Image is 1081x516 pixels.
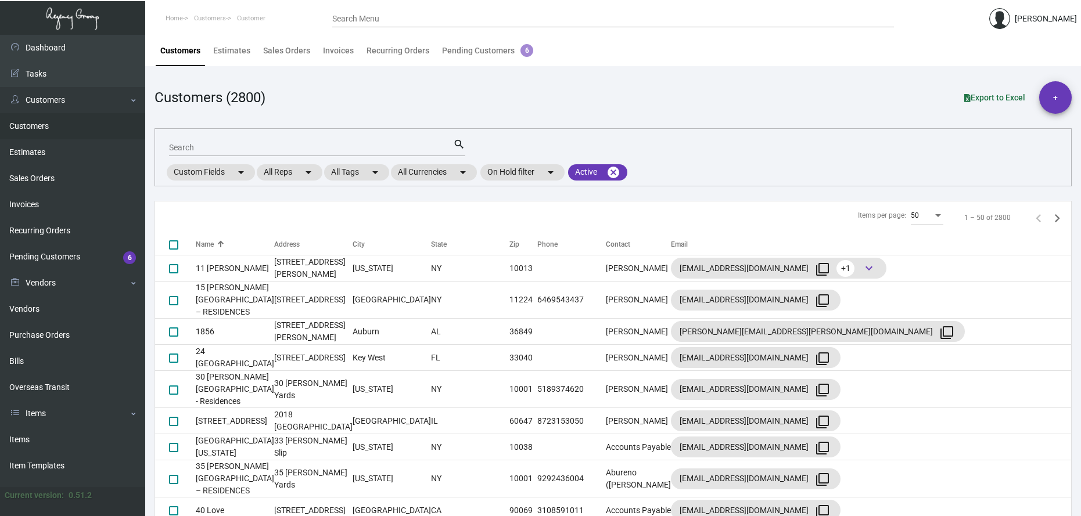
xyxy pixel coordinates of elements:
td: Key West [353,345,431,371]
td: [GEOGRAPHIC_DATA] [353,282,431,319]
td: [PERSON_NAME] [606,371,671,408]
div: 0.51.2 [69,489,92,501]
div: [EMAIL_ADDRESS][DOMAIN_NAME] [680,291,832,309]
td: 10013 [509,255,537,282]
span: + [1053,81,1058,114]
mat-icon: arrow_drop_down [544,165,558,179]
mat-icon: filter_none [816,441,829,455]
td: NY [431,255,509,282]
mat-chip: Custom Fields [167,164,255,181]
td: [US_STATE] [353,371,431,408]
mat-icon: arrow_drop_down [234,165,248,179]
td: [STREET_ADDRESS][PERSON_NAME] [274,319,353,345]
td: 35 [PERSON_NAME][GEOGRAPHIC_DATA] – RESIDENCES [196,460,274,497]
td: 2018 [GEOGRAPHIC_DATA] [274,408,353,434]
div: [PERSON_NAME] [1015,13,1077,25]
mat-icon: search [453,138,465,151]
img: admin@bootstrapmaster.com [989,8,1010,29]
td: [GEOGRAPHIC_DATA] [353,408,431,434]
td: [US_STATE] [353,460,431,497]
td: [PERSON_NAME] [606,408,671,434]
td: NY [431,282,509,319]
div: City [353,239,431,250]
td: [STREET_ADDRESS] [196,408,274,434]
td: NY [431,460,509,497]
td: Abureno ([PERSON_NAME] [606,460,671,497]
mat-chip: Active [568,164,627,181]
div: Address [274,239,353,250]
span: 50 [911,211,919,219]
td: [STREET_ADDRESS] [274,282,353,319]
td: 15 [PERSON_NAME][GEOGRAPHIC_DATA] – RESIDENCES [196,282,274,319]
td: Accounts Payable [606,434,671,460]
td: NY [431,371,509,408]
div: [PERSON_NAME][EMAIL_ADDRESS][PERSON_NAME][DOMAIN_NAME] [680,322,956,341]
td: 33040 [509,345,537,371]
td: [US_STATE] [353,255,431,282]
mat-icon: filter_none [816,472,829,486]
div: [EMAIL_ADDRESS][DOMAIN_NAME] [680,412,832,430]
span: Export to Excel [964,93,1025,102]
mat-icon: arrow_drop_down [368,165,382,179]
div: Address [274,239,300,250]
td: 5189374620 [537,371,606,408]
td: [PERSON_NAME] [606,282,671,319]
div: Name [196,239,214,250]
mat-icon: filter_none [816,383,829,397]
td: 8723153050 [537,408,606,434]
div: State [431,239,447,250]
mat-icon: filter_none [940,326,954,340]
div: 1 – 50 of 2800 [964,212,1011,223]
span: Customer [237,15,265,22]
td: [PERSON_NAME] [606,345,671,371]
div: [EMAIL_ADDRESS][DOMAIN_NAME] [680,470,832,488]
td: NY [431,434,509,460]
td: [STREET_ADDRESS] [274,345,353,371]
td: [PERSON_NAME] [606,319,671,345]
td: 24 [GEOGRAPHIC_DATA] [196,345,274,371]
mat-chip: On Hold filter [480,164,565,181]
div: [EMAIL_ADDRESS][DOMAIN_NAME] [680,380,832,399]
div: [EMAIL_ADDRESS][DOMAIN_NAME] [680,259,878,277]
td: AL [431,319,509,345]
td: 11 [PERSON_NAME] [196,255,274,282]
div: Contact [606,239,671,250]
td: [US_STATE] [353,434,431,460]
mat-icon: arrow_drop_down [301,165,315,179]
mat-icon: cancel [606,165,620,179]
td: [STREET_ADDRESS][PERSON_NAME] [274,255,353,282]
mat-icon: filter_none [816,415,829,429]
div: Items per page: [858,210,906,221]
div: [EMAIL_ADDRESS][DOMAIN_NAME] [680,348,832,367]
div: Contact [606,239,630,250]
div: Sales Orders [263,45,310,57]
div: Pending Customers [442,45,533,57]
div: Customers (2800) [155,87,265,108]
span: +1 [836,260,854,277]
td: 10038 [509,434,537,460]
td: [PERSON_NAME] [606,255,671,282]
td: [GEOGRAPHIC_DATA] [US_STATE] [196,434,274,460]
button: + [1039,81,1072,114]
div: City [353,239,365,250]
td: IL [431,408,509,434]
div: Zip [509,239,519,250]
td: 30 [PERSON_NAME] Yards [274,371,353,408]
div: Name [196,239,274,250]
td: Auburn [353,319,431,345]
th: Email [671,234,1073,255]
td: 36849 [509,319,537,345]
td: 60647 [509,408,537,434]
div: Phone [537,239,606,250]
div: Current version: [5,489,64,501]
td: 9292436004 [537,460,606,497]
mat-icon: filter_none [816,294,829,308]
div: Phone [537,239,558,250]
div: Estimates [213,45,250,57]
mat-icon: arrow_drop_down [456,165,470,179]
mat-icon: filter_none [816,352,829,366]
mat-chip: All Currencies [391,164,477,181]
span: keyboard_arrow_down [862,261,876,275]
div: Invoices [323,45,354,57]
td: FL [431,345,509,371]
